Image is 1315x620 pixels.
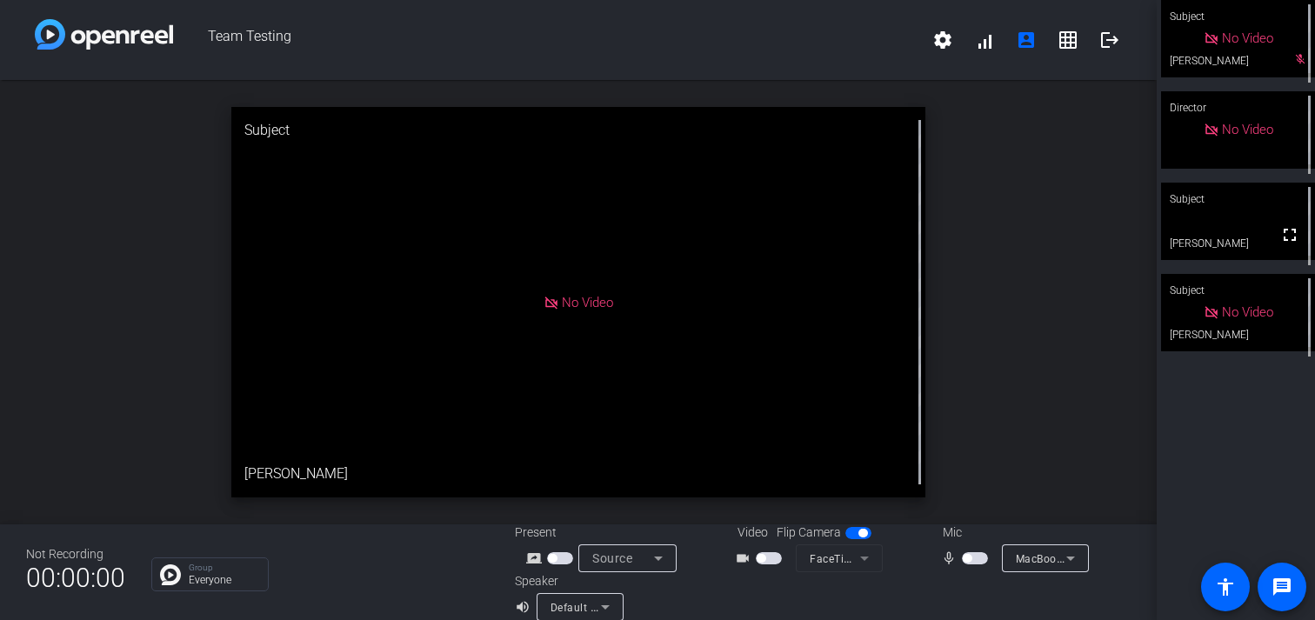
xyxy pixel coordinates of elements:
[777,523,841,542] span: Flip Camera
[1279,224,1300,245] mat-icon: fullscreen
[1222,30,1273,46] span: No Video
[1272,577,1292,597] mat-icon: message
[1016,30,1037,50] mat-icon: account_box
[1099,30,1120,50] mat-icon: logout
[1161,183,1315,216] div: Subject
[515,523,689,542] div: Present
[925,523,1099,542] div: Mic
[738,523,768,542] span: Video
[173,19,922,61] span: Team Testing
[515,572,619,590] div: Speaker
[1161,274,1315,307] div: Subject
[1161,91,1315,124] div: Director
[551,600,760,614] span: Default - MacBook Pro Speakers (Built-in)
[231,107,925,154] div: Subject
[26,557,125,599] span: 00:00:00
[35,19,173,50] img: white-gradient.svg
[1058,30,1078,50] mat-icon: grid_on
[189,563,259,572] p: Group
[1222,122,1273,137] span: No Video
[592,551,632,565] span: Source
[964,19,1005,61] button: signal_cellular_alt
[1215,577,1236,597] mat-icon: accessibility
[160,564,181,585] img: Chat Icon
[526,548,547,569] mat-icon: screen_share_outline
[189,575,259,585] p: Everyone
[1016,551,1193,565] span: MacBook Pro Microphone (Built-in)
[941,548,962,569] mat-icon: mic_none
[932,30,953,50] mat-icon: settings
[26,545,125,563] div: Not Recording
[562,294,613,310] span: No Video
[1222,304,1273,320] span: No Video
[735,548,756,569] mat-icon: videocam_outline
[515,597,536,617] mat-icon: volume_up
